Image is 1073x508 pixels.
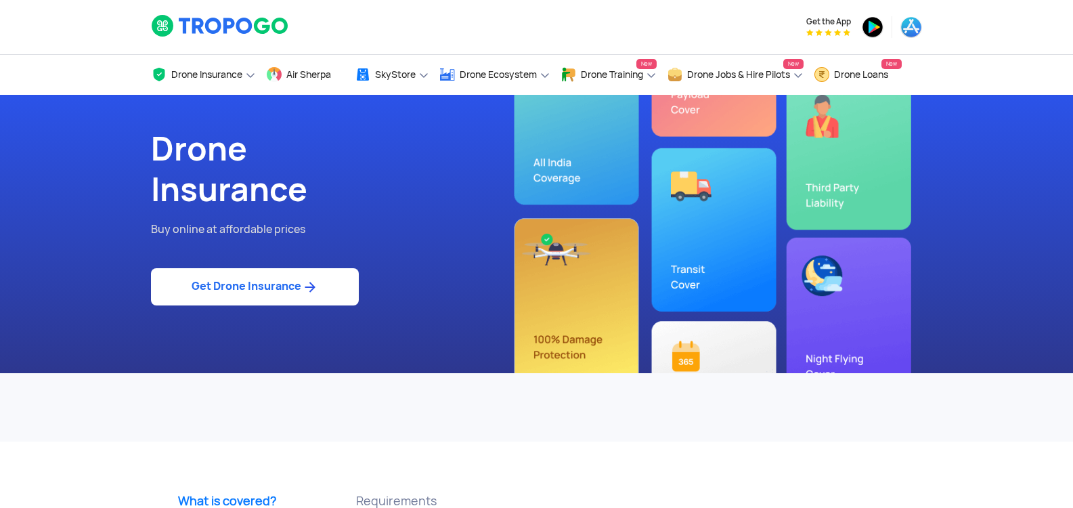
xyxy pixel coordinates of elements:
span: New [783,59,804,69]
a: SkyStore [355,55,429,95]
a: Get Drone Insurance [151,268,359,305]
h1: Drone Insurance [151,129,527,210]
p: Buy online at affordable prices [151,221,527,238]
img: ic_arrow_forward_blue.svg [301,279,318,295]
span: Air Sherpa [286,69,331,80]
a: Drone Ecosystem [439,55,550,95]
img: ic_playstore.png [862,16,883,38]
a: Drone TrainingNew [561,55,657,95]
a: Drone Jobs & Hire PilotsNew [667,55,804,95]
span: Drone Ecosystem [460,69,537,80]
span: Get the App [806,16,851,27]
span: SkyStore [375,69,416,80]
img: ic_appstore.png [900,16,922,38]
a: Drone LoansNew [814,55,902,95]
span: Drone Insurance [171,69,242,80]
span: Drone Training [581,69,643,80]
img: logoHeader.svg [151,14,290,37]
a: Air Sherpa [266,55,345,95]
span: New [881,59,902,69]
span: Drone Jobs & Hire Pilots [687,69,790,80]
span: Drone Loans [834,69,888,80]
a: Drone Insurance [151,55,256,95]
img: App Raking [806,29,850,36]
span: New [636,59,657,69]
